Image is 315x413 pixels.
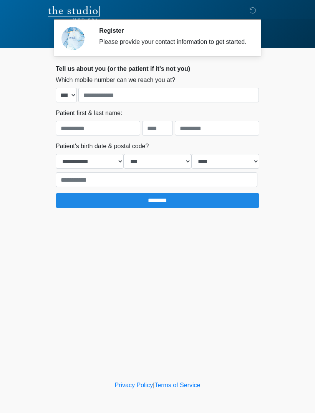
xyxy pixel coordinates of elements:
[56,75,175,85] label: Which mobile number can we reach you at?
[56,142,149,151] label: Patient's birth date & postal code?
[154,382,200,388] a: Terms of Service
[99,27,248,34] h2: Register
[56,65,259,72] h2: Tell us about you (or the patient if it's not you)
[99,37,248,47] div: Please provide your contact information to get started.
[153,382,154,388] a: |
[48,6,100,21] img: The Studio Med Spa Logo
[61,27,85,50] img: Agent Avatar
[56,109,122,118] label: Patient first & last name:
[115,382,153,388] a: Privacy Policy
